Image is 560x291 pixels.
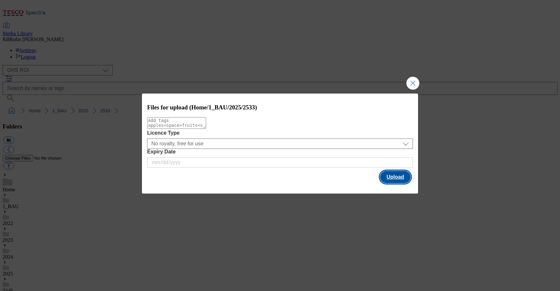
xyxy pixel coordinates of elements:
[406,77,419,90] button: Close Modal
[380,171,411,183] button: Upload
[147,130,413,136] label: Licence Type
[147,149,413,155] label: Expiry Date
[142,94,418,194] div: Modal
[147,104,413,111] h3: Files for upload (Home/1_BAU/2025/2533)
